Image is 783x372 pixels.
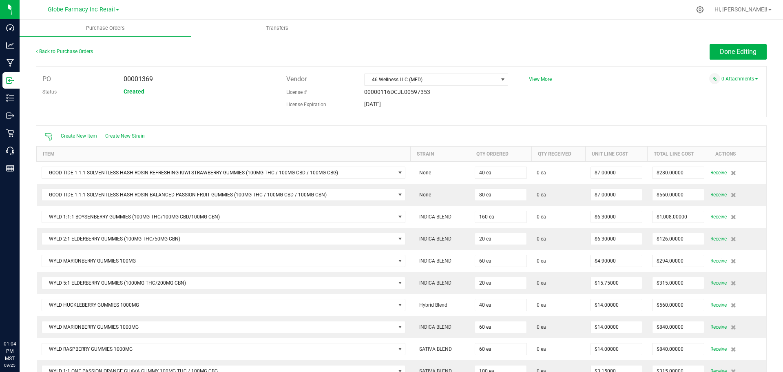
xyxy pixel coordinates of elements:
[710,322,727,332] span: Receive
[364,89,430,95] span: 00000116DCJL00597353
[475,299,526,311] input: 0 ea
[286,86,307,98] label: License #
[537,257,546,265] span: 0 ea
[42,277,406,289] span: NO DATA FOUND
[6,147,14,155] inline-svg: Call Center
[42,277,395,289] span: WYLD 5:1 ELDERBERRY GUMMIES (1000MG THC/200MG CBN)
[6,111,14,120] inline-svg: Outbound
[42,299,395,311] span: WYLD HUCKLEBERRY GUMMIES 1000MG
[36,49,93,54] a: Back to Purchase Orders
[44,133,53,141] span: Scan packages to receive
[537,213,546,221] span: 0 ea
[529,76,552,82] a: View More
[61,133,97,139] span: Create New Item
[42,73,51,85] label: PO
[42,343,395,355] span: WYLD RASPBERRY GUMMIES 1000MG
[42,189,395,200] span: GOOD TIDE 1:1:1 SOLVENTLESS HASH ROSIN BALANCED PASSION FRUIT GUMMIES (100MG THC / 100MG CBD / 10...
[37,146,411,161] th: Item
[475,189,526,200] input: 0 ea
[475,343,526,355] input: 0 ea
[6,24,14,32] inline-svg: Dashboard
[537,301,546,309] span: 0 ea
[42,189,406,201] span: NO DATA FOUND
[721,76,758,82] a: 0 Attachments
[75,25,136,32] span: Purchase Orders
[42,321,395,333] span: WYLD MARIONBERRY GUMMIES 1000MG
[124,75,153,83] span: 00001369
[710,300,727,310] span: Receive
[42,211,406,223] span: NO DATA FOUND
[591,189,642,200] input: $0.00000
[42,321,406,333] span: NO DATA FOUND
[710,168,727,178] span: Receive
[475,321,526,333] input: 0 ea
[720,48,756,56] span: Done Editing
[6,41,14,49] inline-svg: Analytics
[591,167,642,178] input: $0.00000
[710,44,767,60] button: Done Editing
[710,212,727,222] span: Receive
[652,299,704,311] input: $0.00000
[652,211,704,223] input: $0.00000
[8,307,33,331] iframe: Resource center
[415,258,451,264] span: INDICA BLEND
[537,345,546,353] span: 0 ea
[591,233,642,245] input: $0.00000
[415,236,451,242] span: INDICA BLEND
[710,190,727,200] span: Receive
[652,189,704,200] input: $0.00000
[6,164,14,172] inline-svg: Reports
[652,321,704,333] input: $0.00000
[709,146,766,161] th: Actions
[286,73,307,85] label: Vendor
[591,255,642,267] input: $0.00000
[475,277,526,289] input: 0 ea
[591,343,642,355] input: $0.00000
[714,6,768,13] span: Hi, [PERSON_NAME]!
[652,233,704,245] input: $0.00000
[475,233,526,245] input: 0 ea
[124,88,144,95] span: Created
[42,233,395,245] span: WYLD 2:1 ELDERBERRY GUMMIES (100MG THC/50MG CBN)
[415,324,451,330] span: INDICA BLEND
[410,146,470,161] th: Strain
[42,255,395,267] span: WYLD MARIONBERRY GUMMIES 100MG
[6,59,14,67] inline-svg: Manufacturing
[475,211,526,223] input: 0 ea
[475,167,526,178] input: 0 ea
[710,278,727,288] span: Receive
[4,362,16,368] p: 09/25
[415,192,431,198] span: None
[652,277,704,289] input: $0.00000
[532,146,586,161] th: Qty Received
[286,101,326,108] label: License Expiration
[415,302,447,308] span: Hybrid Blend
[42,167,395,178] span: GOOD TIDE 1:1:1 SOLVENTLESS HASH ROSIN REFRESHING KIWI STRAWBERRY GUMMIES (100MG THC / 100MG CBD ...
[537,279,546,287] span: 0 ea
[710,234,727,244] span: Receive
[591,299,642,311] input: $0.00000
[48,6,115,13] span: Globe Farmacy Inc Retail
[470,146,532,161] th: Qty Ordered
[537,235,546,243] span: 0 ea
[710,344,727,354] span: Receive
[652,255,704,267] input: $0.00000
[20,20,191,37] a: Purchase Orders
[6,76,14,85] inline-svg: Inbound
[6,94,14,102] inline-svg: Inventory
[415,346,452,352] span: SATIVA BLEND
[42,233,406,245] span: NO DATA FOUND
[591,321,642,333] input: $0.00000
[475,255,526,267] input: 0 ea
[4,340,16,362] p: 01:04 PM MST
[537,191,546,198] span: 0 ea
[42,167,406,179] span: NO DATA FOUND
[709,73,720,84] span: Attach a document
[191,20,363,37] a: Transfers
[652,167,704,178] input: $0.00000
[42,343,406,355] span: NO DATA FOUND
[42,211,395,223] span: WYLD 1:1:1 BOYSENBERRY GUMMIES (100MG THC/100MG CBD/100MG CBN)
[537,323,546,331] span: 0 ea
[652,343,704,355] input: $0.00000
